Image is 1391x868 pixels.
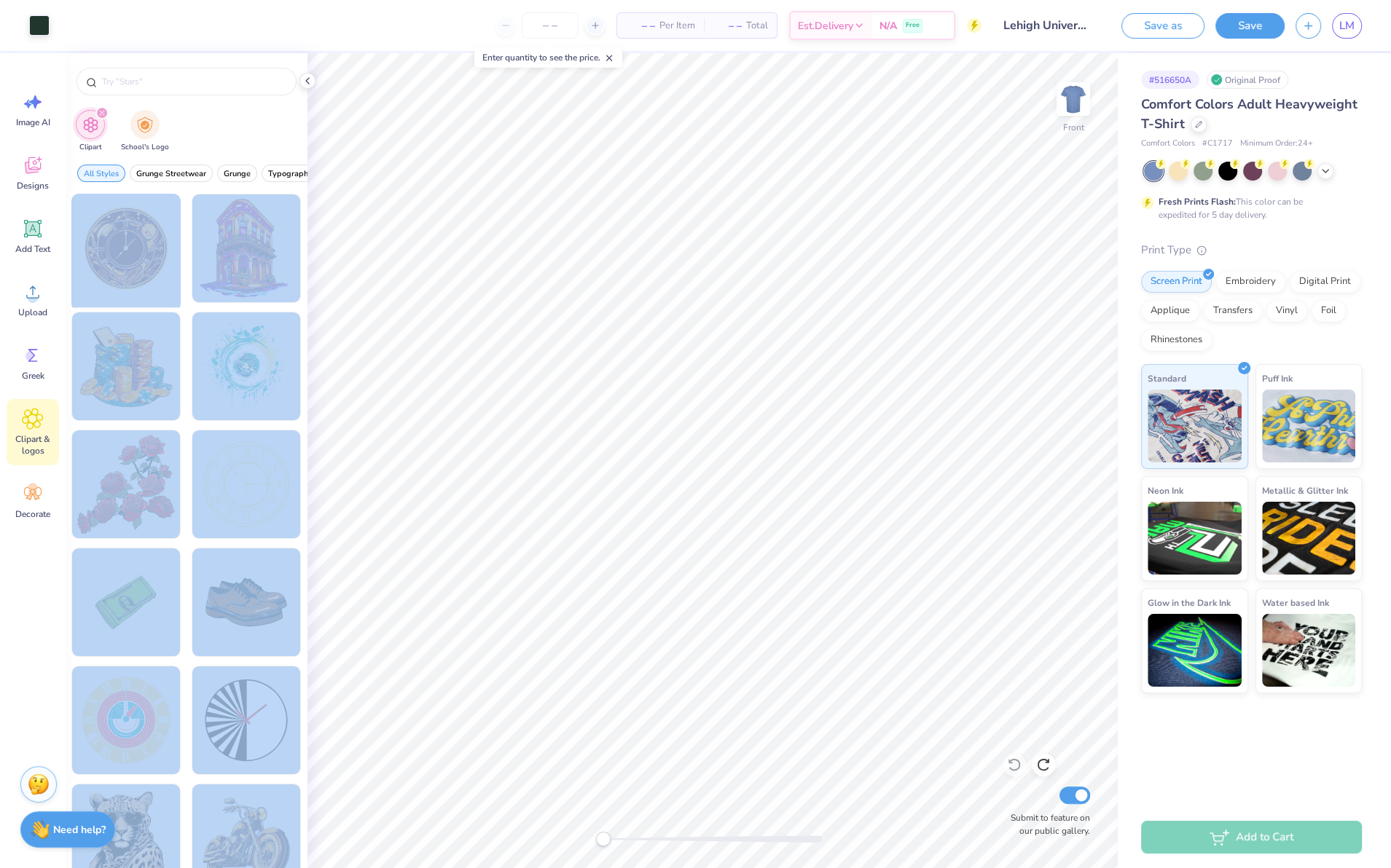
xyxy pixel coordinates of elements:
[53,823,106,837] strong: Need help?
[224,168,251,179] span: Grunge
[1216,271,1285,293] div: Embroidery
[1121,13,1204,39] button: Save as
[1141,242,1362,259] div: Print Type
[1148,595,1231,610] span: Glow in the Dark Ink
[626,18,655,33] span: – –
[76,110,105,153] button: filter button
[1141,329,1212,351] div: Rhinestones
[121,110,169,153] button: filter button
[992,11,1100,40] input: Untitled Design
[1262,483,1348,498] span: Metallic & Glitter Ink
[18,307,47,318] span: Upload
[1148,371,1186,386] span: Standard
[1059,84,1088,114] img: Front
[16,117,50,128] span: Image AI
[1290,271,1360,293] div: Digital Print
[1148,483,1183,498] span: Neon Ink
[137,117,153,133] img: School's Logo Image
[1312,300,1346,322] div: Foil
[1207,71,1288,89] div: Original Proof
[1148,614,1242,687] img: Glow in the Dark Ink
[879,18,897,33] span: N/A
[1262,595,1329,610] span: Water based Ink
[1148,502,1242,575] img: Neon Ink
[82,117,99,133] img: Clipart Image
[1262,614,1356,687] img: Water based Ink
[1262,371,1293,386] span: Puff Ink
[1204,300,1262,322] div: Transfers
[15,243,50,255] span: Add Text
[1141,71,1199,89] div: # 516650A
[1148,390,1242,462] img: Standard
[84,168,119,179] span: All Styles
[9,433,57,457] span: Clipart & logos
[268,168,313,179] span: Typography
[130,165,213,182] button: filter button
[217,165,257,182] button: filter button
[798,18,853,33] span: Est. Delivery
[15,508,50,520] span: Decorate
[1215,13,1285,39] button: Save
[1159,195,1338,221] div: This color can be expedited for 5 day delivery.
[1266,300,1307,322] div: Vinyl
[1003,811,1090,837] label: Submit to feature on our public gallery.
[1262,502,1356,575] img: Metallic & Glitter Ink
[77,165,125,182] button: filter button
[1159,196,1236,208] strong: Fresh Prints Flash:
[79,142,102,153] span: Clipart
[1141,271,1212,293] div: Screen Print
[121,142,169,153] span: School's Logo
[1332,13,1362,39] a: LM
[1339,17,1355,34] span: LM
[101,74,287,89] input: Try "Stars"
[522,12,579,39] input: – –
[1262,390,1356,462] img: Puff Ink
[1141,95,1357,133] span: Comfort Colors Adult Heavyweight T-Shirt
[1141,300,1199,322] div: Applique
[1141,138,1195,150] span: Comfort Colors
[22,370,44,382] span: Greek
[746,18,768,33] span: Total
[1063,121,1084,134] div: Front
[121,110,169,153] div: filter for School's Logo
[1202,138,1233,150] span: # C1717
[262,165,319,182] button: filter button
[76,110,105,153] div: filter for Clipart
[713,18,742,33] span: – –
[474,47,622,68] div: Enter quantity to see the price.
[596,832,611,846] div: Accessibility label
[1240,138,1313,150] span: Minimum Order: 24 +
[659,18,695,33] span: Per Item
[136,168,206,179] span: Grunge Streetwear
[906,20,920,31] span: Free
[17,180,49,192] span: Designs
